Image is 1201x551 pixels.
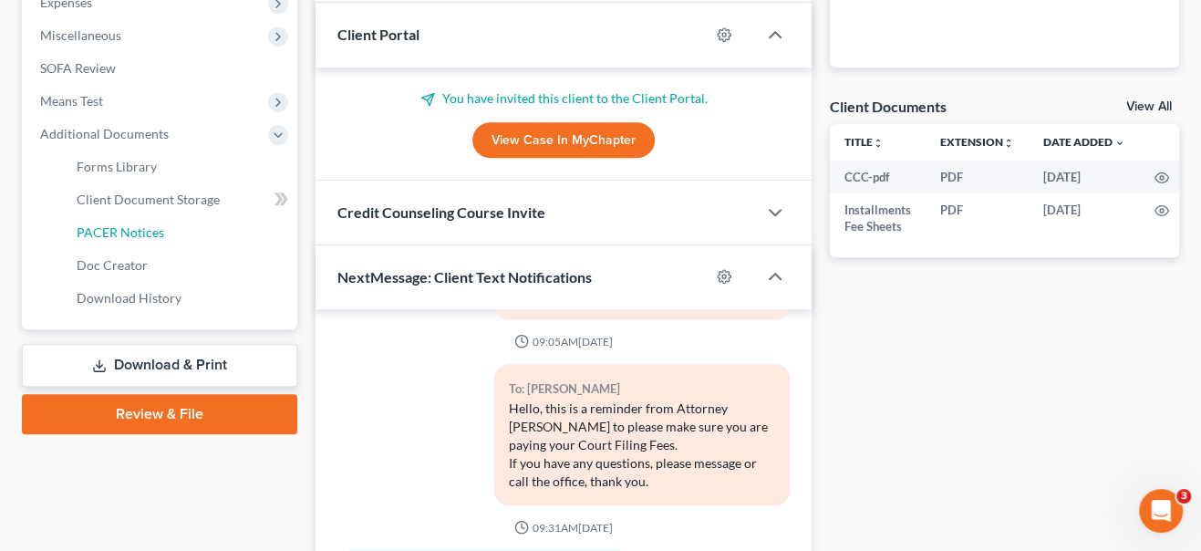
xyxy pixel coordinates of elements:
[62,249,297,282] a: Doc Creator
[77,290,181,306] span: Download History
[830,97,947,116] div: Client Documents
[926,193,1029,244] td: PDF
[1176,489,1191,504] span: 3
[1043,135,1125,149] a: Date Added expand_more
[22,344,297,387] a: Download & Print
[509,400,775,491] div: Hello, this is a reminder from Attorney [PERSON_NAME] to please make sure you are paying your Cou...
[1003,138,1014,149] i: unfold_more
[22,394,297,434] a: Review & File
[1126,100,1172,113] a: View All
[472,122,655,159] a: View Case in MyChapter
[62,282,297,315] a: Download History
[940,135,1014,149] a: Extensionunfold_more
[62,216,297,249] a: PACER Notices
[1029,193,1140,244] td: [DATE]
[830,193,926,244] td: Installments Fee Sheets
[337,89,790,108] p: You have invited this client to the Client Portal.
[77,159,157,174] span: Forms Library
[40,27,121,43] span: Miscellaneous
[26,52,297,85] a: SOFA Review
[509,379,775,400] div: To: [PERSON_NAME]
[337,268,592,286] span: NextMessage: Client Text Notifications
[1029,161,1140,193] td: [DATE]
[926,161,1029,193] td: PDF
[337,520,790,535] div: 09:31AM[DATE]
[77,224,164,240] span: PACER Notices
[844,135,884,149] a: Titleunfold_more
[40,60,116,76] span: SOFA Review
[77,192,220,207] span: Client Document Storage
[77,257,148,273] span: Doc Creator
[62,151,297,183] a: Forms Library
[1139,489,1183,533] iframe: Intercom live chat
[40,126,169,141] span: Additional Documents
[1114,138,1125,149] i: expand_more
[62,183,297,216] a: Client Document Storage
[337,26,419,43] span: Client Portal
[337,334,790,349] div: 09:05AM[DATE]
[40,93,103,109] span: Means Test
[873,138,884,149] i: unfold_more
[830,161,926,193] td: CCC-pdf
[337,203,545,221] span: Credit Counseling Course Invite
